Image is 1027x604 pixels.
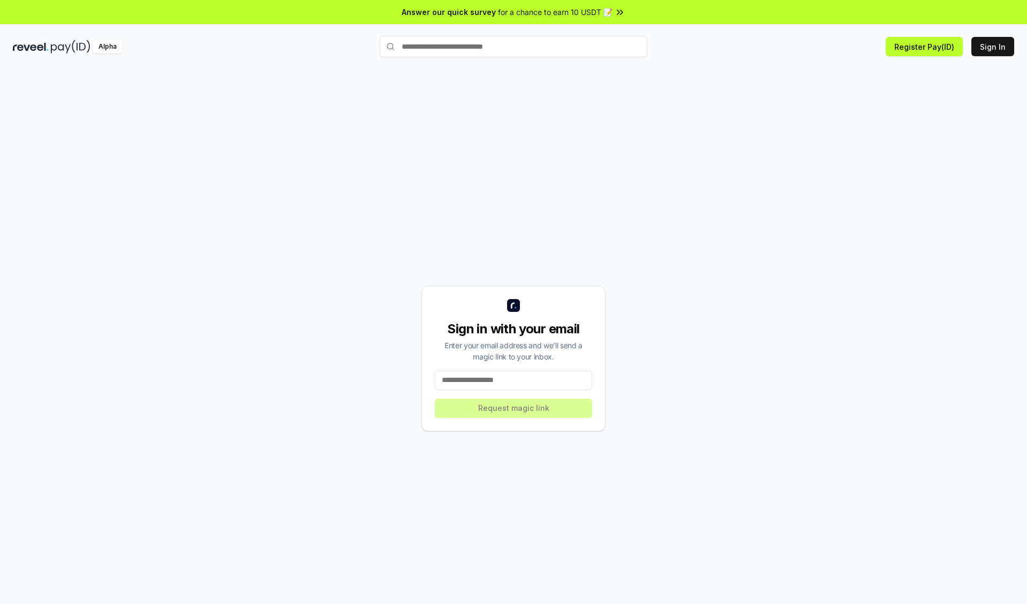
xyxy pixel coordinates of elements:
div: Enter your email address and we’ll send a magic link to your inbox. [435,340,592,362]
img: reveel_dark [13,40,49,53]
div: Alpha [93,40,122,53]
img: logo_small [507,299,520,312]
span: for a chance to earn 10 USDT 📝 [498,6,612,18]
div: Sign in with your email [435,320,592,338]
span: Answer our quick survey [402,6,496,18]
img: pay_id [51,40,90,53]
button: Register Pay(ID) [886,37,963,56]
button: Sign In [971,37,1014,56]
